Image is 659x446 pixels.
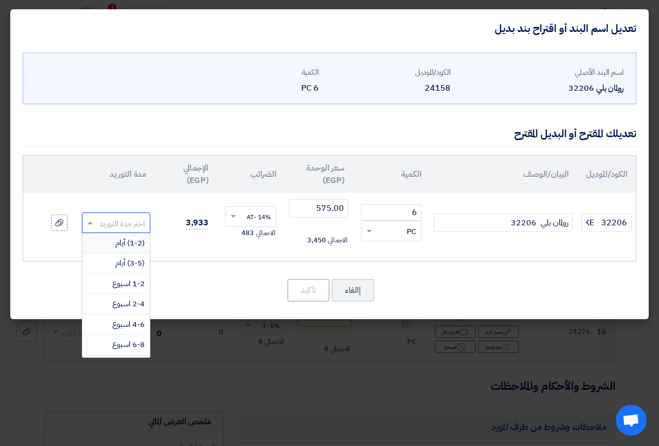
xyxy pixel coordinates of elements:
span: PC [407,226,416,238]
div: اسم البند الأصلي [459,67,623,78]
span: 4-6 اسبوع [112,319,145,330]
input: أدخل سعر الوحدة [289,199,349,218]
th: الإجمالي (EGP) [154,156,217,193]
div: 6 PC [195,82,319,94]
th: الكمية [353,156,430,193]
ng-select: VAT [225,206,276,227]
button: إالغاء [332,279,374,302]
h4: تعديل اسم البند أو اقتراح بند بديل [495,22,636,35]
th: الضرائب [217,156,285,193]
span: (1-2) أيام [115,237,145,249]
span: 3,450 [307,235,326,245]
th: مدة التوريد [78,156,155,193]
span: الاجمالي [328,235,348,245]
div: الكمية [195,67,319,78]
span: 1-2 اسبوع [112,278,145,289]
input: الموديل [581,213,632,232]
span: (3-5) أيام [115,257,145,269]
th: سعر الوحدة (EGP) [285,156,353,193]
button: تأكيد [287,279,329,302]
th: البيان/الوصف [430,156,577,193]
span: 3,933 [186,217,209,229]
th: الكود/الموديل [577,156,636,193]
div: رولمان بلي 32206 [459,82,623,94]
div: 24158 [327,82,450,94]
input: Add Item Description [434,213,573,232]
a: Open chat [616,405,647,436]
span: 6-8 اسبوع [112,339,145,350]
span: 483 [241,228,254,238]
input: RFQ_STEP1.ITEMS.2.AMOUNT_TITLE [361,204,422,221]
span: الاجمالي [256,228,275,238]
div: تعديلك المقترح أو البديل المقترح [514,126,636,141]
span: 2-4 اسبوع [112,298,145,309]
div: الكود/الموديل [327,67,450,78]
